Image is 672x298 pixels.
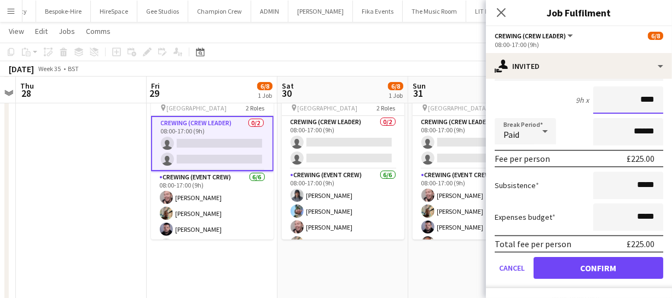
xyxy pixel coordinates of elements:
[19,87,34,100] span: 28
[413,81,426,91] span: Sun
[495,212,555,222] label: Expenses budget
[31,24,52,38] a: Edit
[151,116,274,171] app-card-role: Crewing (Crew Leader)0/208:00-17:00 (9h)
[503,129,519,140] span: Paid
[282,169,404,285] app-card-role: Crewing (Event Crew)6/608:00-17:00 (9h)[PERSON_NAME][PERSON_NAME][PERSON_NAME][PERSON_NAME]
[627,238,654,249] div: £225.00
[534,257,663,279] button: Confirm
[495,238,571,249] div: Total fee per person
[282,81,294,91] span: Sat
[495,32,575,40] button: Crewing (Crew Leader)
[149,87,160,100] span: 29
[495,180,539,190] label: Subsistence
[377,104,396,112] span: 2 Roles
[151,81,160,91] span: Fri
[486,5,672,20] h3: Job Fulfilment
[86,26,111,36] span: Comms
[82,24,115,38] a: Comms
[280,87,294,100] span: 30
[627,153,654,164] div: £225.00
[486,53,672,79] div: Invited
[495,153,550,164] div: Fee per person
[68,65,79,73] div: BST
[648,32,663,40] span: 6/8
[413,169,535,285] app-card-role: Crewing (Event Crew)6/608:00-17:00 (9h)[PERSON_NAME][PERSON_NAME][PERSON_NAME]Papa [PERSON_NAME]
[282,116,404,169] app-card-role: Crewing (Crew Leader)0/208:00-17:00 (9h)
[20,81,34,91] span: Thu
[59,26,75,36] span: Jobs
[246,104,265,112] span: 2 Roles
[413,116,535,169] app-card-role: Crewing (Crew Leader)0/208:00-17:00 (9h)
[151,171,274,288] app-card-role: Crewing (Event Crew)6/608:00-17:00 (9h)[PERSON_NAME][PERSON_NAME][PERSON_NAME]
[389,91,403,100] div: 1 Job
[495,32,566,40] span: Crewing (Crew Leader)
[282,78,404,239] app-job-card: 08:00-17:00 (9h)6/83368 - Old Billingsgate [GEOGRAPHIC_DATA]2 RolesCrewing (Crew Leader)0/208:00-...
[137,1,188,22] button: Gee Studios
[257,82,273,90] span: 6/8
[91,1,137,22] button: HireSpace
[36,1,91,22] button: Bespoke-Hire
[428,104,489,112] span: [GEOGRAPHIC_DATA]
[188,1,251,22] button: Champion Crew
[411,87,426,100] span: 31
[4,24,28,38] a: View
[403,1,466,22] button: The Music Room
[413,78,535,239] app-job-card: 08:00-17:00 (9h)6/83368 - Old Billingsgate [GEOGRAPHIC_DATA]2 RolesCrewing (Crew Leader)0/208:00-...
[466,1,528,22] button: LIT Event Group
[151,78,274,239] app-job-card: 08:00-17:00 (9h)6/83368 - Old Billingsgate [GEOGRAPHIC_DATA]2 RolesCrewing (Crew Leader)0/208:00-...
[9,63,34,74] div: [DATE]
[288,1,353,22] button: [PERSON_NAME]
[251,1,288,22] button: ADMIN
[54,24,79,38] a: Jobs
[167,104,227,112] span: [GEOGRAPHIC_DATA]
[36,65,63,73] span: Week 35
[353,1,403,22] button: Fika Events
[9,26,24,36] span: View
[298,104,358,112] span: [GEOGRAPHIC_DATA]
[388,82,403,90] span: 6/8
[35,26,48,36] span: Edit
[258,91,272,100] div: 1 Job
[495,40,663,49] div: 08:00-17:00 (9h)
[576,95,589,105] div: 9h x
[495,257,529,279] button: Cancel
